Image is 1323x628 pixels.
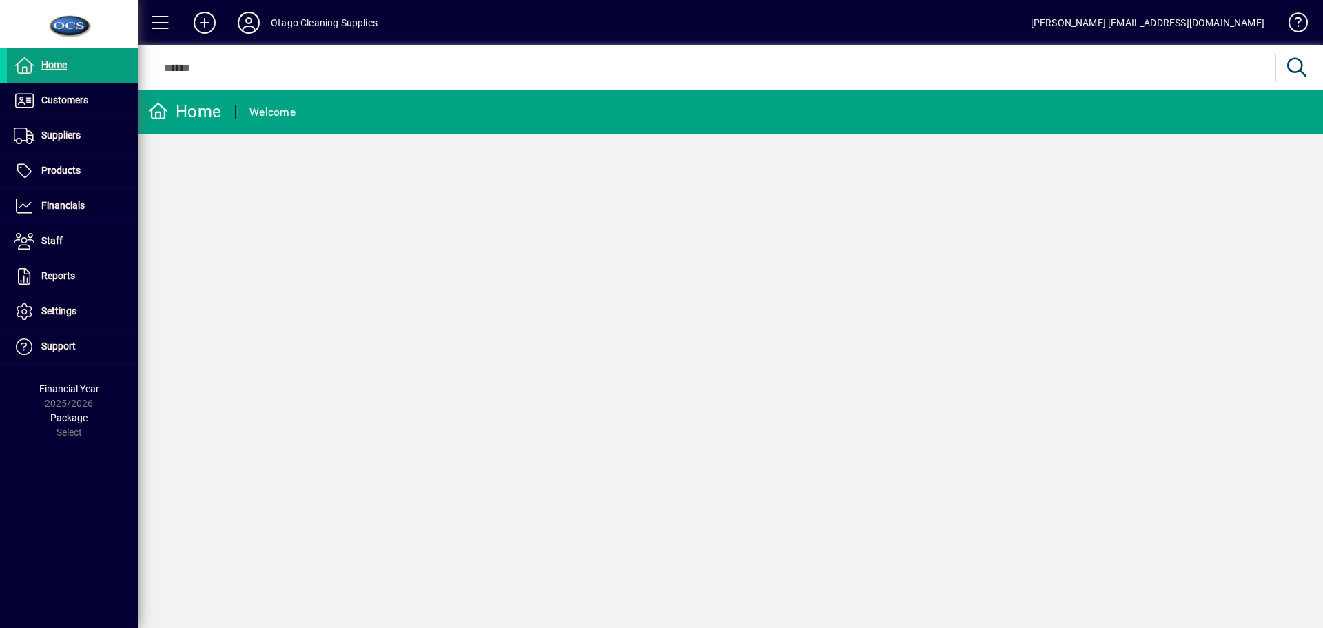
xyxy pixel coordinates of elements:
a: Staff [7,224,138,259]
a: Customers [7,83,138,118]
div: Otago Cleaning Supplies [271,12,378,34]
button: Profile [227,10,271,35]
span: Staff [41,235,63,246]
a: Settings [7,294,138,329]
span: Settings [41,305,76,316]
span: Suppliers [41,130,81,141]
span: Package [50,412,88,423]
a: Reports [7,259,138,294]
span: Customers [41,94,88,105]
span: Reports [41,270,75,281]
a: Knowledge Base [1278,3,1306,48]
span: Home [41,59,67,70]
a: Products [7,154,138,188]
button: Add [183,10,227,35]
div: Home [148,101,221,123]
a: Financials [7,189,138,223]
span: Financial Year [39,383,99,394]
div: Welcome [249,101,296,123]
div: [PERSON_NAME] [EMAIL_ADDRESS][DOMAIN_NAME] [1031,12,1264,34]
span: Products [41,165,81,176]
a: Support [7,330,138,364]
span: Support [41,341,76,352]
span: Financials [41,200,85,211]
a: Suppliers [7,119,138,153]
